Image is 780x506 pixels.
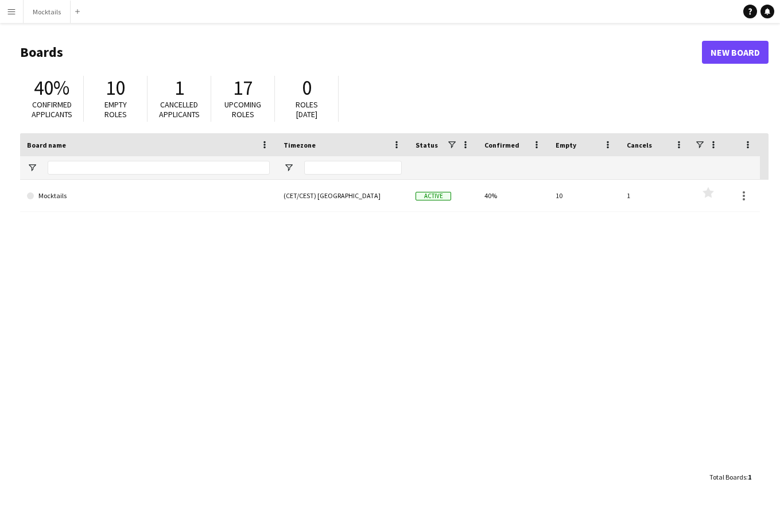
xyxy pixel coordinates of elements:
span: Roles [DATE] [296,99,318,119]
span: Upcoming roles [224,99,261,119]
div: : [709,466,751,488]
a: Mocktails [27,180,270,212]
span: 40% [34,75,69,101]
span: Empty [556,141,576,149]
span: Board name [27,141,66,149]
span: 1 [174,75,184,101]
span: Empty roles [104,99,127,119]
div: 10 [549,180,620,211]
span: Status [416,141,438,149]
div: 1 [620,180,691,211]
a: New Board [702,41,769,64]
h1: Boards [20,44,702,61]
span: Total Boards [709,473,746,481]
button: Open Filter Menu [27,163,37,173]
button: Mocktails [24,1,71,23]
span: Cancels [627,141,652,149]
span: 0 [302,75,312,101]
span: Timezone [284,141,316,149]
input: Timezone Filter Input [304,161,402,175]
div: (CET/CEST) [GEOGRAPHIC_DATA] [277,180,409,211]
span: Active [416,192,451,200]
span: 10 [106,75,125,101]
div: 40% [478,180,549,211]
span: 17 [233,75,253,101]
span: 1 [748,473,751,481]
button: Open Filter Menu [284,163,294,173]
input: Board name Filter Input [48,161,270,175]
span: Confirmed applicants [32,99,72,119]
span: Confirmed [484,141,519,149]
span: Cancelled applicants [159,99,200,119]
